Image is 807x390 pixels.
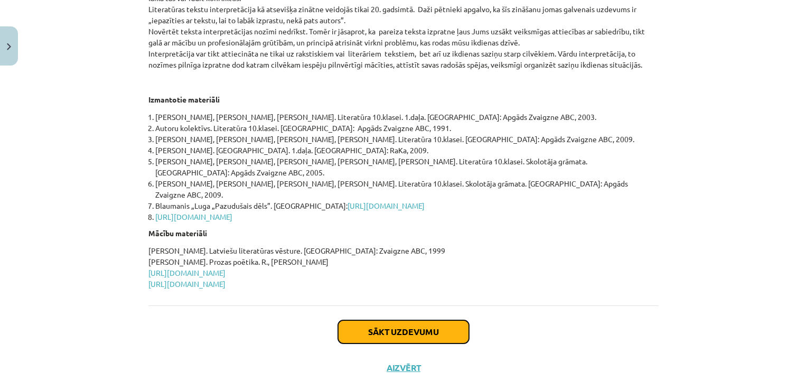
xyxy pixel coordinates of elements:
p: [PERSON_NAME]. Latviešu literatūras vēsture. [GEOGRAPHIC_DATA]: Zvaigzne ABC, 1999 [PERSON_NAME].... [148,245,659,290]
b: Izmantotie materiāli [148,95,220,104]
li: [PERSON_NAME], [PERSON_NAME], [PERSON_NAME], [PERSON_NAME]. Literatūra 10.klasei. Skolotāja grāma... [155,178,659,200]
a: [URL][DOMAIN_NAME] [148,279,226,289]
a: [URL][DOMAIN_NAME] [148,268,226,277]
li: [PERSON_NAME], [PERSON_NAME], [PERSON_NAME]. Literatūra 10.klasei. 1.daļa. [GEOGRAPHIC_DATA]: Apg... [155,112,659,123]
li: [PERSON_NAME]. [GEOGRAPHIC_DATA]. 1.daļa. [GEOGRAPHIC_DATA]: RaKa, 2009. [155,145,659,156]
li: [PERSON_NAME], [PERSON_NAME], [PERSON_NAME], [PERSON_NAME]. Literatūra 10.klasei. [GEOGRAPHIC_DAT... [155,134,659,145]
a: [URL][DOMAIN_NAME] [155,212,232,221]
li: Blaumanis „Luga „Pazudušais dēls”. [GEOGRAPHIC_DATA]: [155,200,659,211]
li: Autoru kolektīvs. Literatūra 10.klasei. [GEOGRAPHIC_DATA]: Apgāds Zvaigzne ABC, 1991. [155,123,659,134]
a: [URL][DOMAIN_NAME] [348,201,425,210]
li: [PERSON_NAME], [PERSON_NAME], [PERSON_NAME], [PERSON_NAME], [PERSON_NAME]. Literatūra 10.klasei. ... [155,156,659,178]
img: icon-close-lesson-0947bae3869378f0d4975bcd49f059093ad1ed9edebbc8119c70593378902aed.svg [7,43,11,50]
strong: Mācību materiāli [148,228,207,238]
button: Aizvērt [383,363,424,373]
button: Sākt uzdevumu [338,320,469,343]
